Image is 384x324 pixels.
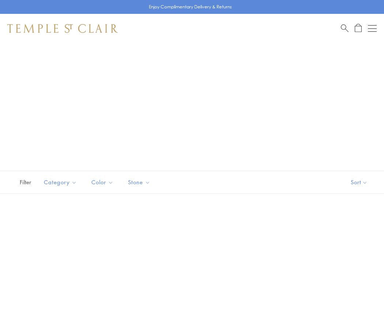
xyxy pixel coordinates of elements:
[88,178,119,187] span: Color
[368,24,377,33] button: Open navigation
[40,178,82,187] span: Category
[38,174,82,190] button: Category
[124,178,156,187] span: Stone
[334,171,384,193] button: Show sort by
[123,174,156,190] button: Stone
[355,24,362,33] a: Open Shopping Bag
[149,3,232,11] p: Enjoy Complimentary Delivery & Returns
[86,174,119,190] button: Color
[341,24,349,33] a: Search
[7,24,118,33] img: Temple St. Clair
